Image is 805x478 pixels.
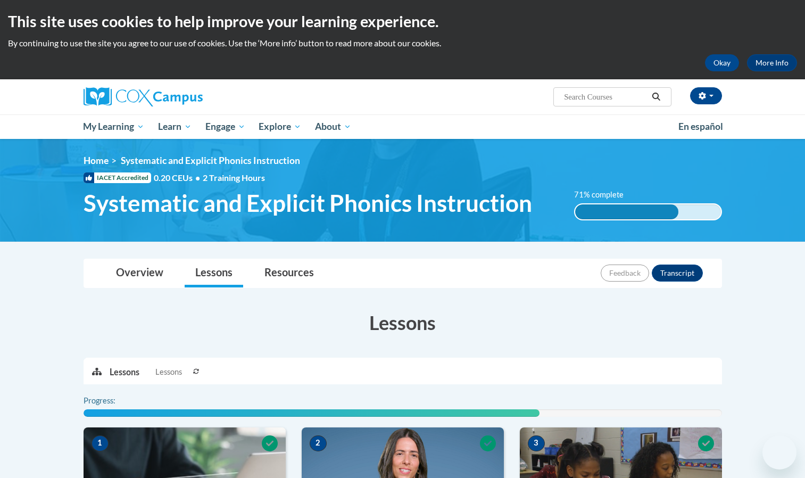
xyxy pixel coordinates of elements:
span: IACET Accredited [84,172,151,183]
div: Main menu [68,114,738,139]
input: Search Courses [563,90,648,103]
a: En español [671,116,730,138]
span: 3 [528,435,545,451]
a: Resources [254,259,325,287]
label: Progress: [84,395,145,407]
p: Lessons [110,366,139,378]
a: Learn [151,114,198,139]
span: • [195,172,200,183]
span: Learn [158,120,192,133]
button: Search [648,90,664,103]
label: 71% complete [574,189,635,201]
span: My Learning [83,120,144,133]
h3: Lessons [84,309,722,336]
div: 71% complete [575,204,678,219]
button: Feedback [601,265,649,282]
span: Systematic and Explicit Phonics Instruction [84,189,532,217]
button: Account Settings [690,87,722,104]
span: Lessons [155,366,182,378]
h2: This site uses cookies to help improve your learning experience. [8,11,797,32]
a: Explore [252,114,308,139]
p: By continuing to use the site you agree to our use of cookies. Use the ‘More info’ button to read... [8,37,797,49]
span: 2 [310,435,327,451]
a: About [308,114,358,139]
a: Lessons [185,259,243,287]
span: 2 Training Hours [203,172,265,183]
a: Cox Campus [84,87,286,106]
a: More Info [747,54,797,71]
span: En español [678,121,723,132]
a: Overview [105,259,174,287]
span: About [315,120,351,133]
button: Transcript [652,265,703,282]
iframe: Button to launch messaging window [762,435,796,469]
a: My Learning [77,114,152,139]
a: Engage [198,114,252,139]
button: Okay [705,54,739,71]
img: Cox Campus [84,87,203,106]
span: Engage [205,120,245,133]
span: 0.20 CEUs [154,172,203,184]
a: Home [84,155,109,166]
span: 1 [92,435,109,451]
span: Systematic and Explicit Phonics Instruction [121,155,300,166]
span: Explore [259,120,301,133]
